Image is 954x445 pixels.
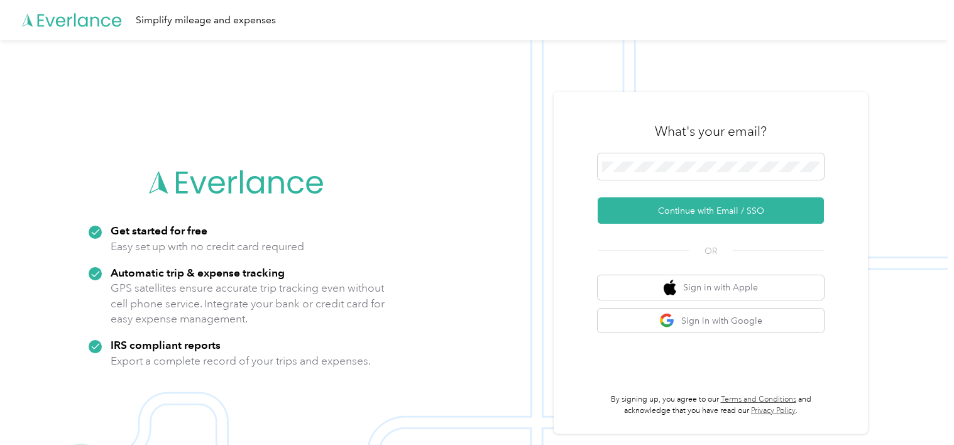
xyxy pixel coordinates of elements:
[689,244,733,258] span: OR
[598,394,824,416] p: By signing up, you agree to our and acknowledge that you have read our .
[111,338,221,351] strong: IRS compliant reports
[111,266,285,279] strong: Automatic trip & expense tracking
[111,239,304,255] p: Easy set up with no credit card required
[721,395,796,404] a: Terms and Conditions
[111,353,371,369] p: Export a complete record of your trips and expenses.
[751,406,796,415] a: Privacy Policy
[136,13,276,28] div: Simplify mileage and expenses
[598,309,824,333] button: google logoSign in with Google
[598,275,824,300] button: apple logoSign in with Apple
[598,197,824,224] button: Continue with Email / SSO
[664,280,676,295] img: apple logo
[659,313,675,329] img: google logo
[111,224,207,237] strong: Get started for free
[655,123,767,140] h3: What's your email?
[111,280,385,327] p: GPS satellites ensure accurate trip tracking even without cell phone service. Integrate your bank...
